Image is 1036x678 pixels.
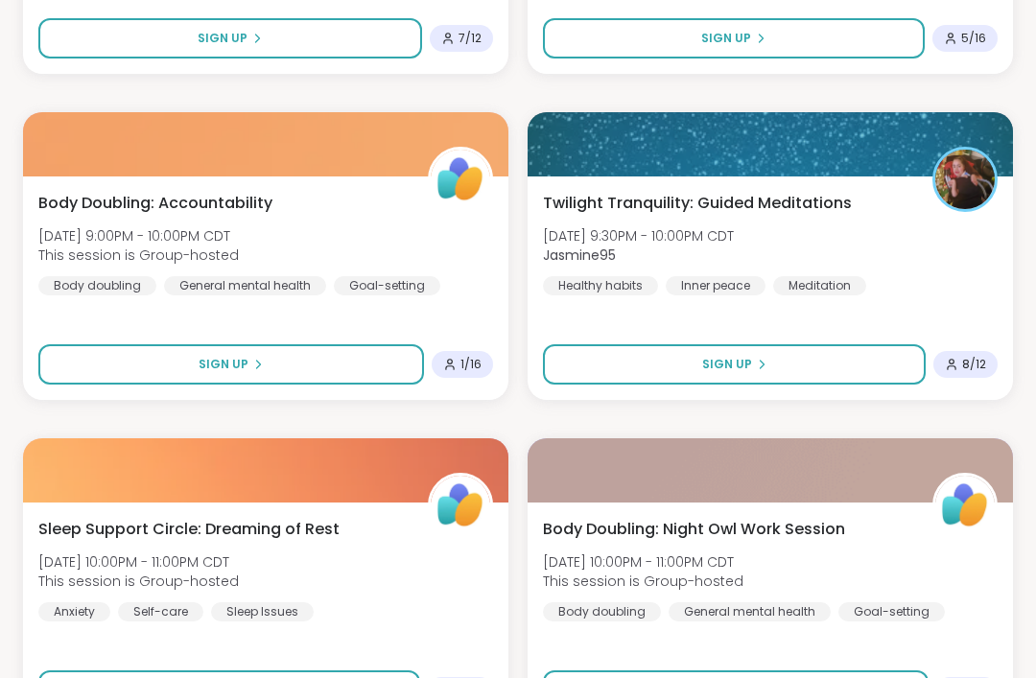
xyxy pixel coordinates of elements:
img: Jasmine95 [935,150,995,209]
span: Sign Up [701,30,751,47]
img: ShareWell [935,476,995,535]
span: Body Doubling: Accountability [38,192,272,215]
span: Twilight Tranquility: Guided Meditations [543,192,852,215]
div: General mental health [164,276,326,295]
button: Sign Up [38,18,422,58]
span: [DATE] 9:00PM - 10:00PM CDT [38,226,239,245]
button: Sign Up [38,344,424,385]
div: Self-care [118,602,203,621]
span: 7 / 12 [459,31,482,46]
div: Anxiety [38,602,110,621]
div: General mental health [669,602,831,621]
button: Sign Up [543,344,926,385]
div: Inner peace [666,276,765,295]
span: Sign Up [199,356,248,373]
div: Healthy habits [543,276,658,295]
div: Body doubling [543,602,661,621]
span: Sign Up [198,30,247,47]
span: Sleep Support Circle: Dreaming of Rest [38,518,340,541]
span: This session is Group-hosted [543,572,743,591]
span: Sign Up [702,356,752,373]
span: [DATE] 10:00PM - 11:00PM CDT [38,552,239,572]
img: ShareWell [431,150,490,209]
img: ShareWell [431,476,490,535]
div: Goal-setting [334,276,440,295]
div: Meditation [773,276,866,295]
span: This session is Group-hosted [38,572,239,591]
div: Goal-setting [838,602,945,621]
button: Sign Up [543,18,925,58]
span: 8 / 12 [962,357,986,372]
span: 5 / 16 [961,31,986,46]
span: [DATE] 9:30PM - 10:00PM CDT [543,226,734,245]
span: [DATE] 10:00PM - 11:00PM CDT [543,552,743,572]
div: Body doubling [38,276,156,295]
div: Sleep Issues [211,602,314,621]
span: 1 / 16 [460,357,482,372]
b: Jasmine95 [543,245,616,265]
span: This session is Group-hosted [38,245,239,265]
span: Body Doubling: Night Owl Work Session [543,518,845,541]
